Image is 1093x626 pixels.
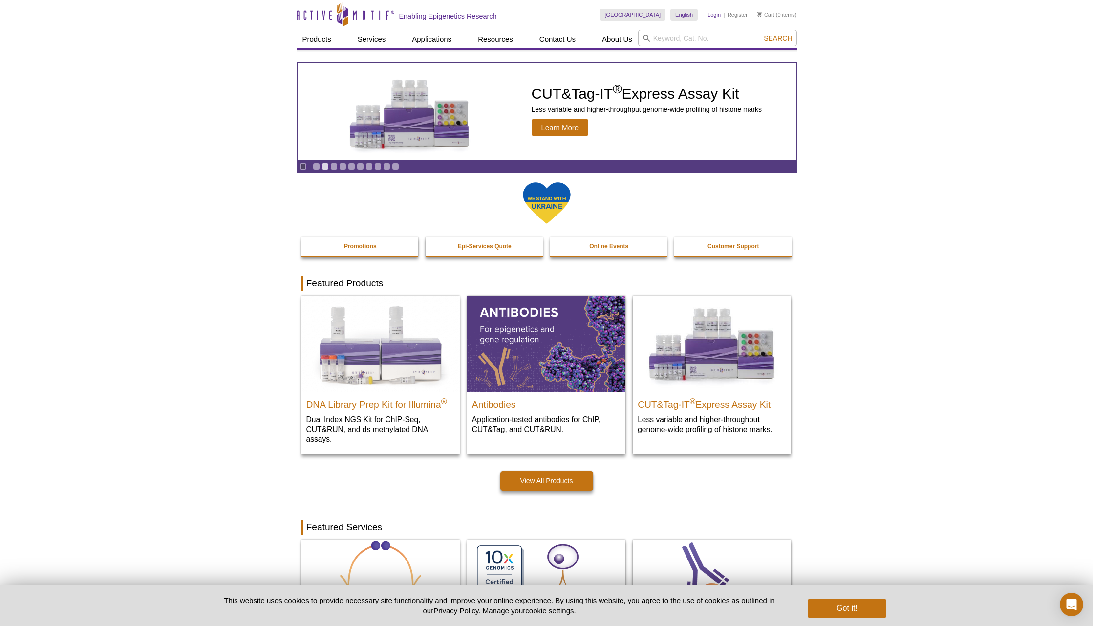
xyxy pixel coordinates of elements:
[348,163,355,170] a: Go to slide 5
[301,276,792,291] h2: Featured Products
[329,58,490,165] img: CUT&Tag-IT Express Assay Kit
[633,296,791,444] a: CUT&Tag-IT® Express Assay Kit CUT&Tag-IT®Express Assay Kit Less variable and higher-throughput ge...
[300,163,307,170] a: Toggle autoplay
[472,30,519,48] a: Resources
[207,595,792,616] p: This website uses cookies to provide necessary site functionality and improve your online experie...
[301,237,420,256] a: Promotions
[426,237,544,256] a: Epi-Services Quote
[330,163,338,170] a: Go to slide 3
[301,520,792,535] h2: Featured Services
[534,30,581,48] a: Contact Us
[441,397,447,405] sup: ®
[321,163,329,170] a: Go to slide 2
[306,395,455,410] h2: DNA Library Prep Kit for Illumina
[522,181,571,225] img: We Stand With Ukraine
[301,296,460,391] img: DNA Library Prep Kit for Illumina
[757,11,774,18] a: Cart
[339,163,346,170] a: Go to slide 4
[467,296,625,391] img: All Antibodies
[525,606,574,615] button: cookie settings
[589,243,628,250] strong: Online Events
[301,296,460,453] a: DNA Library Prep Kit for Illumina DNA Library Prep Kit for Illumina® Dual Index NGS Kit for ChIP-...
[707,11,721,18] a: Login
[638,30,797,46] input: Keyword, Cat. No.
[532,105,762,114] p: Less variable and higher-throughput genome-wide profiling of histone marks
[399,12,497,21] h2: Enabling Epigenetics Research
[406,30,457,48] a: Applications
[761,34,795,43] button: Search
[707,243,759,250] strong: Customer Support
[690,397,696,405] sup: ®
[392,163,399,170] a: Go to slide 10
[298,63,796,160] article: CUT&Tag-IT Express Assay Kit
[313,163,320,170] a: Go to slide 1
[383,163,390,170] a: Go to slide 9
[374,163,382,170] a: Go to slide 8
[433,606,478,615] a: Privacy Policy
[467,296,625,444] a: All Antibodies Antibodies Application-tested antibodies for ChIP, CUT&Tag, and CUT&RUN.
[532,86,762,101] h2: CUT&Tag-IT Express Assay Kit
[600,9,666,21] a: [GEOGRAPHIC_DATA]
[638,414,786,434] p: Less variable and higher-throughput genome-wide profiling of histone marks​.
[1060,593,1083,616] div: Open Intercom Messenger
[344,243,377,250] strong: Promotions
[613,82,622,96] sup: ®
[757,9,797,21] li: (0 items)
[757,12,762,17] img: Your Cart
[808,599,886,618] button: Got it!
[550,237,668,256] a: Online Events
[724,9,725,21] li: |
[532,119,589,136] span: Learn More
[306,414,455,444] p: Dual Index NGS Kit for ChIP-Seq, CUT&RUN, and ds methylated DNA assays.
[596,30,638,48] a: About Us
[728,11,748,18] a: Register
[472,395,621,410] h2: Antibodies
[670,9,698,21] a: English
[638,395,786,410] h2: CUT&Tag-IT Express Assay Kit
[674,237,793,256] a: Customer Support
[764,34,792,42] span: Search
[458,243,512,250] strong: Epi-Services Quote
[365,163,373,170] a: Go to slide 7
[472,414,621,434] p: Application-tested antibodies for ChIP, CUT&Tag, and CUT&RUN.
[352,30,392,48] a: Services
[633,296,791,391] img: CUT&Tag-IT® Express Assay Kit
[298,63,796,160] a: CUT&Tag-IT Express Assay Kit CUT&Tag-IT®Express Assay Kit Less variable and higher-throughput gen...
[297,30,337,48] a: Products
[357,163,364,170] a: Go to slide 6
[500,471,593,491] a: View All Products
